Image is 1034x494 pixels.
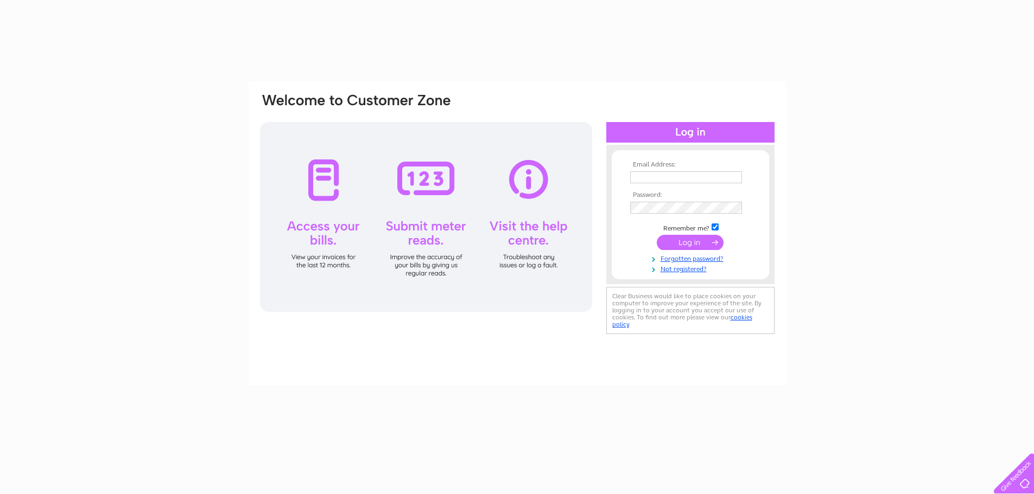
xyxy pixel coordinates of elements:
a: cookies policy [612,313,752,328]
a: Not registered? [630,263,753,273]
input: Submit [657,235,724,250]
th: Email Address: [627,161,753,169]
td: Remember me? [627,222,753,233]
a: Forgotten password? [630,253,753,263]
th: Password: [627,191,753,199]
div: Clear Business would like to place cookies on your computer to improve your experience of the sit... [606,287,775,334]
